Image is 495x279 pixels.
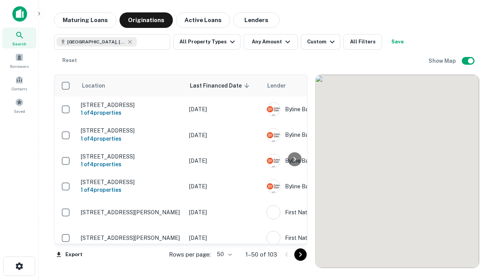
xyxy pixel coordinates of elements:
img: picture [267,103,280,116]
a: Borrowers [2,50,36,71]
button: Any Amount [244,34,298,50]
button: Lenders [233,12,280,28]
p: [DATE] [189,234,259,242]
button: Maturing Loans [54,12,116,28]
img: picture [267,180,280,193]
span: [GEOGRAPHIC_DATA], [GEOGRAPHIC_DATA] [67,38,125,45]
div: First Nations Bank [266,205,382,219]
p: [DATE] [189,182,259,191]
p: [DATE] [189,105,259,114]
h6: 1 of 4 properties [81,160,181,169]
iframe: Chat Widget [456,192,495,229]
h6: 1 of 4 properties [81,134,181,143]
span: Location [82,81,115,90]
div: Byline Bank [266,102,382,116]
div: Byline Bank [266,128,382,142]
button: Originations [119,12,173,28]
span: Borrowers [10,63,29,69]
div: First Nations Bank [266,231,382,245]
img: picture [267,154,280,167]
p: Rows per page: [169,250,211,259]
a: Search [2,28,36,48]
img: picture [267,129,280,142]
span: Contacts [12,86,27,92]
img: picture [267,206,280,219]
th: Lender [263,75,386,96]
p: [STREET_ADDRESS] [81,153,181,160]
span: Lender [267,81,286,90]
a: Contacts [2,72,36,93]
span: Saved [14,108,25,114]
p: [DATE] [189,157,259,165]
img: picture [267,231,280,245]
p: [STREET_ADDRESS] [81,127,181,134]
div: Byline Bank [266,154,382,168]
button: All Filters [343,34,382,50]
img: capitalize-icon.png [12,6,27,22]
p: [DATE] [189,208,259,217]
p: 1–50 of 103 [246,250,277,259]
button: Save your search to get updates of matches that match your search criteria. [385,34,410,50]
h6: 1 of 4 properties [81,186,181,194]
a: Saved [2,95,36,116]
th: Location [77,75,185,96]
span: Search [12,41,26,47]
p: [DATE] [189,131,259,139]
div: Byline Bank [266,179,382,193]
span: Last Financed Date [190,81,252,90]
button: All Property Types [173,34,241,50]
h6: 1 of 4 properties [81,108,181,117]
div: Custom [307,37,337,46]
button: Custom [301,34,340,50]
p: [STREET_ADDRESS] [81,179,181,186]
p: [STREET_ADDRESS][PERSON_NAME] [81,209,181,216]
button: Reset [57,53,82,68]
button: Go to next page [294,248,307,261]
th: Last Financed Date [185,75,263,96]
div: 0 0 [316,75,479,268]
button: Active Loans [176,12,230,28]
p: [STREET_ADDRESS] [81,102,181,108]
p: [STREET_ADDRESS][PERSON_NAME] [81,234,181,241]
div: 50 [214,249,233,260]
h6: Show Map [428,57,457,65]
button: Export [54,249,84,260]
